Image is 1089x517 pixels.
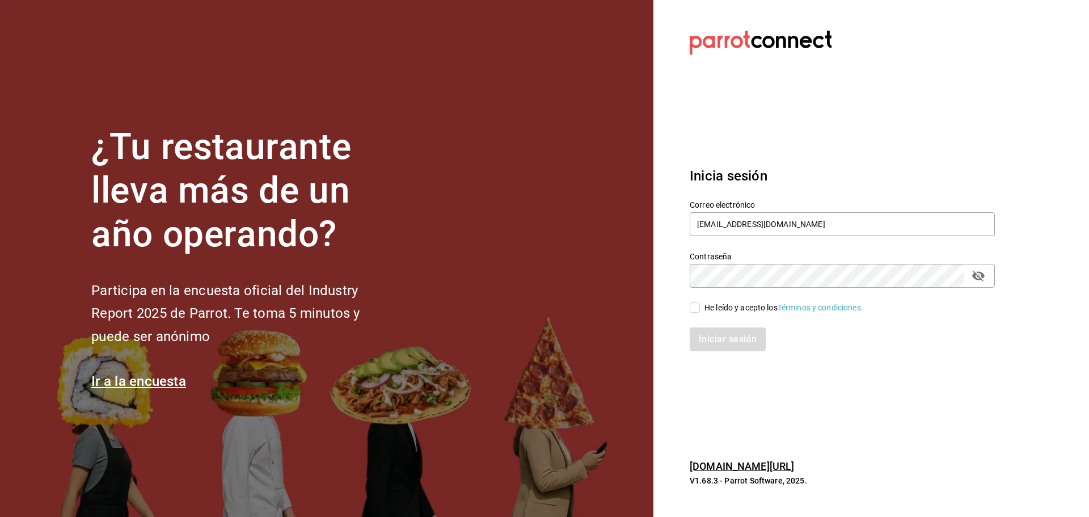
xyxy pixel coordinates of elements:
[91,125,398,256] h1: ¿Tu restaurante lleva más de un año operando?
[690,460,794,472] a: [DOMAIN_NAME][URL]
[690,201,995,209] label: Correo electrónico
[690,166,995,186] h3: Inicia sesión
[690,212,995,236] input: Ingresa tu correo electrónico
[690,253,995,260] label: Contraseña
[778,303,863,312] a: Términos y condiciones.
[704,302,863,314] div: He leído y acepto los
[969,266,988,285] button: passwordField
[91,279,398,348] h2: Participa en la encuesta oficial del Industry Report 2025 de Parrot. Te toma 5 minutos y puede se...
[690,475,995,486] p: V1.68.3 - Parrot Software, 2025.
[91,373,186,389] a: Ir a la encuesta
